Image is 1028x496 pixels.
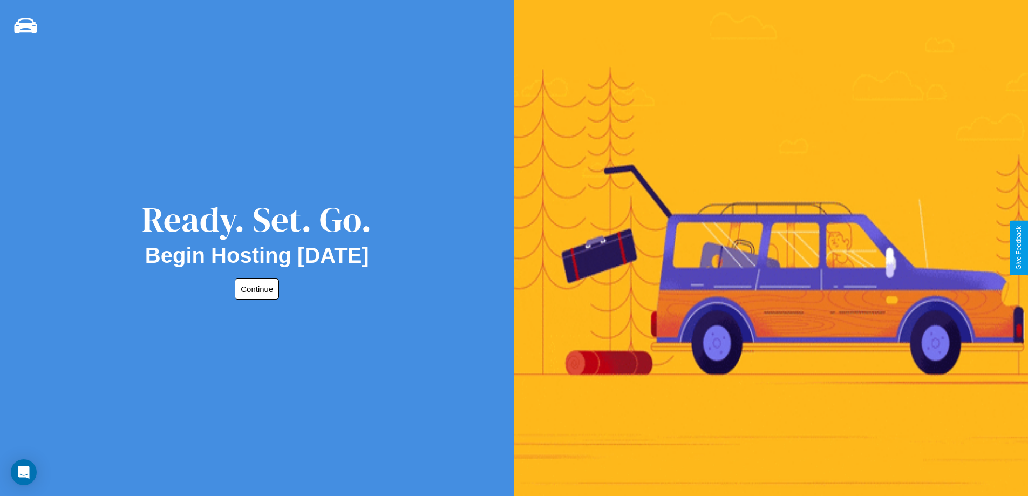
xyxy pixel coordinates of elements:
div: Open Intercom Messenger [11,459,37,485]
div: Ready. Set. Go. [142,195,372,243]
h2: Begin Hosting [DATE] [145,243,369,268]
div: Give Feedback [1015,226,1023,270]
button: Continue [235,278,279,300]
